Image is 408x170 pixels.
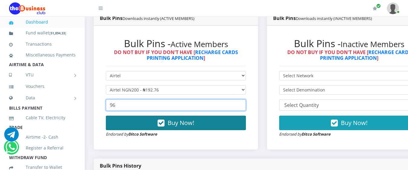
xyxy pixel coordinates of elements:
[9,90,76,105] a: Data
[114,49,238,61] strong: DO NOT BUY IF YOU DON'T HAVE [ ]
[302,131,331,137] strong: Ditco Software
[9,48,76,62] a: Miscellaneous Payments
[9,2,45,14] img: Logo
[106,38,246,49] h2: Bulk Pins -
[341,39,404,50] small: Inactive Members
[9,67,76,82] a: VTU
[376,4,381,8] span: Renew/Upgrade Subscription
[9,26,76,40] a: Fund wallet[51,894.33]
[171,39,228,50] small: Active Members
[128,131,157,137] strong: Ditco Software
[49,31,66,35] small: [ ]
[273,15,372,21] strong: Bulk Pins
[147,49,238,61] a: RECHARGE CARDS PRINTING APPLICATION
[296,16,372,21] small: Downloads instantly (INACTIVE MEMBERS)
[106,116,246,130] button: Buy Now!
[4,132,19,142] a: Chat for support
[5,144,18,154] a: Chat for support
[387,2,399,14] img: User
[9,130,76,144] a: Airtime -2- Cash
[373,6,377,11] i: Renew/Upgrade Subscription
[341,119,367,127] span: Buy Now!
[9,37,76,51] a: Transactions
[279,131,331,137] small: Endorsed by
[106,99,246,111] input: Enter Quantity
[9,111,76,125] a: Cable TV, Electricity
[106,131,157,137] small: Endorsed by
[100,162,141,169] strong: Bulk Pins History
[122,16,194,21] small: Downloads instantly (ACTIVE MEMBERS)
[9,15,76,29] a: Dashboard
[168,119,194,127] span: Buy Now!
[9,141,76,155] a: Register a Referral
[100,15,194,21] strong: Bulk Pins
[51,31,65,35] b: 51,894.33
[9,79,76,93] a: Vouchers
